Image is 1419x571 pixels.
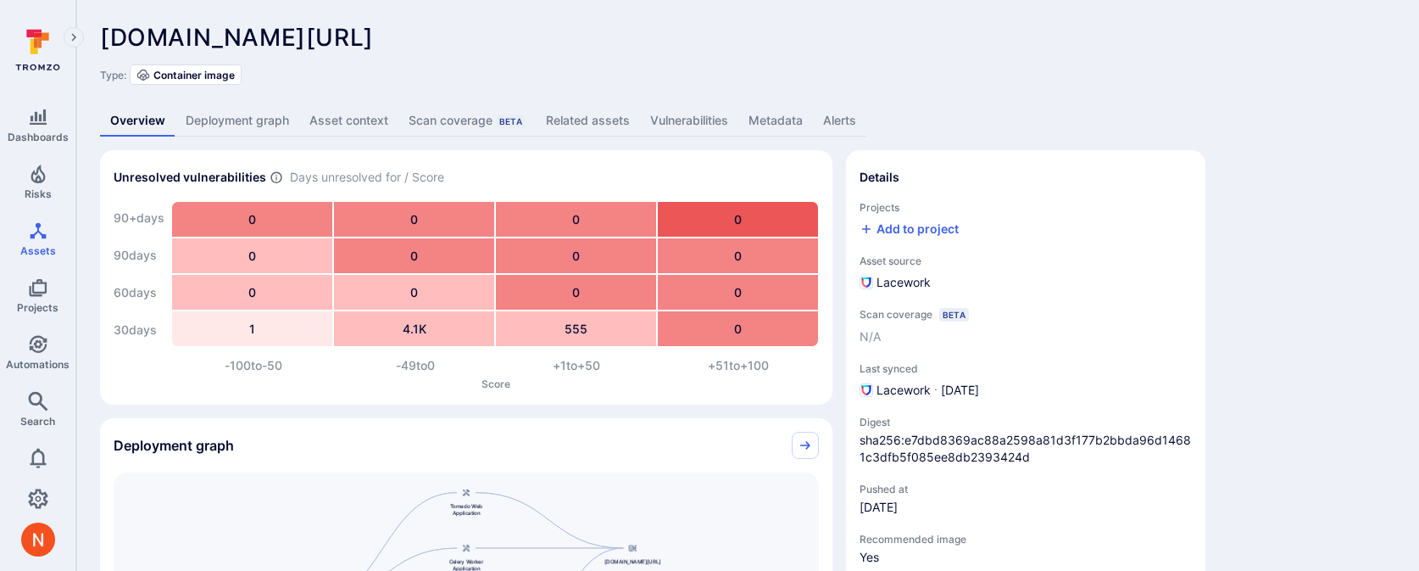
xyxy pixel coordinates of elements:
[496,311,656,346] div: 555
[100,105,175,137] a: Overview
[25,188,52,200] span: Risks
[437,502,496,517] span: Tornado Web Application
[860,308,932,321] span: Scan coverage
[860,255,1192,267] span: Asset source
[860,362,1192,375] span: Last synced
[20,244,56,257] span: Assets
[114,238,164,272] div: 90 days
[334,275,494,310] div: 0
[173,378,819,390] p: Score
[64,27,84,48] button: Expand navigation menu
[114,169,266,186] h2: Unresolved vulnerabilities
[536,105,640,137] a: Related assets
[20,415,55,428] span: Search
[100,23,374,52] span: [DOMAIN_NAME][URL]
[100,69,126,81] span: Type:
[114,276,164,310] div: 60 days
[334,202,494,237] div: 0
[658,311,818,346] div: 0
[496,115,526,128] div: Beta
[172,275,332,310] div: 0
[114,437,234,454] h2: Deployment graph
[939,308,969,322] div: Beta
[8,131,69,143] span: Dashboards
[860,221,959,238] button: Add to project
[114,201,164,235] div: 90+ days
[658,357,820,374] div: +51 to +100
[658,238,818,273] div: 0
[860,499,995,516] span: pushed-at
[738,105,813,137] a: Metadata
[496,275,656,310] div: 0
[934,382,938,399] p: ·
[860,533,1192,546] span: Recommended image
[172,311,332,346] div: 1
[860,274,931,291] div: Lacework
[21,523,55,557] div: Neeren Patki
[658,202,818,237] div: 0
[173,357,335,374] div: -100 to -50
[175,105,299,137] a: Deployment graph
[153,69,235,81] span: Container image
[813,105,866,137] a: Alerts
[334,238,494,273] div: 0
[100,418,832,473] div: Collapse
[640,105,738,137] a: Vulnerabilities
[496,238,656,273] div: 0
[290,169,444,187] span: Days unresolved for / Score
[17,301,58,314] span: Projects
[335,357,497,374] div: -49 to 0
[100,105,1395,137] div: Asset tabs
[114,313,164,347] div: 30 days
[68,31,80,45] i: Expand navigation menu
[876,382,931,399] span: Lacework
[860,483,995,495] span: Pushed at
[860,416,1192,428] span: Digest
[860,201,1192,214] span: Projects
[21,523,55,557] img: ACg8ocIprwjrgDQnDsNSk9Ghn5p5-B8DpAKWoJ5Gi9syOE4K59tr4Q=s96-c
[658,275,818,310] div: 0
[496,202,656,237] div: 0
[860,328,881,345] span: N/A
[860,549,1192,566] span: recommended-image
[172,238,332,273] div: 0
[941,382,979,399] span: [DATE]
[299,105,398,137] a: Asset context
[6,358,70,371] span: Automations
[860,432,1192,466] span: sha256:e7dbd8369ac88a2598a81d3f177b2bbda96d14681c3dfb5f085ee8db2393424d
[604,557,660,565] span: [DOMAIN_NAME][URL]
[496,357,658,374] div: +1 to +50
[334,311,494,346] div: 4.1K
[172,202,332,237] div: 0
[860,169,899,186] h2: Details
[270,169,283,187] span: Number of vulnerabilities in status ‘Open’ ‘Triaged’ and ‘In process’ divided by score and scanne...
[409,112,526,129] div: Scan coverage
